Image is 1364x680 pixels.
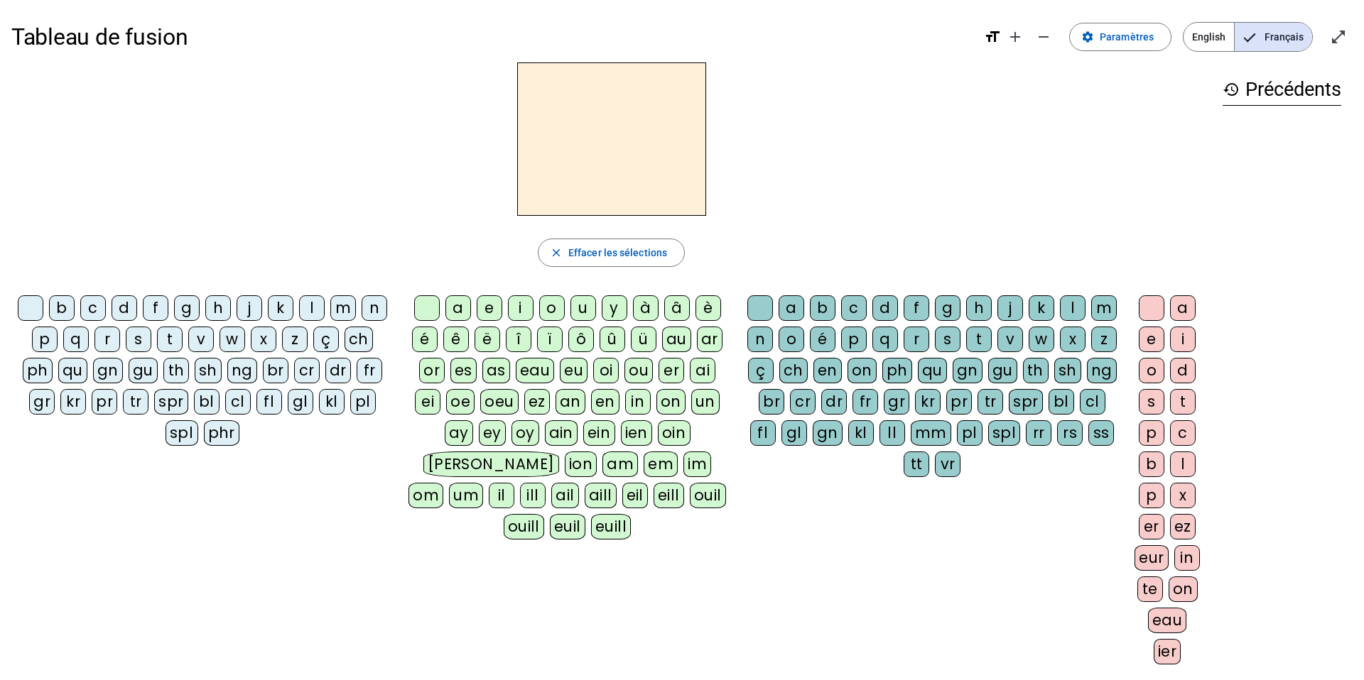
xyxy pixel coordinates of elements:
div: g [174,295,200,321]
div: fr [852,389,878,415]
div: è [695,295,721,321]
div: il [489,483,514,508]
div: vr [935,451,960,477]
div: fr [357,358,382,383]
div: en [813,358,842,383]
div: ein [583,420,615,446]
div: ai [690,358,715,383]
div: o [539,295,565,321]
div: cr [790,389,816,415]
div: c [80,295,106,321]
div: spr [1009,389,1043,415]
div: ü [631,327,656,352]
div: eau [516,358,555,383]
div: f [904,295,929,321]
div: kl [848,420,874,446]
div: euil [550,514,585,539]
div: b [1139,451,1164,477]
div: û [600,327,625,352]
div: oeu [480,389,519,415]
div: n [362,295,387,321]
div: oy [511,420,539,446]
div: â [664,295,690,321]
div: qu [918,358,947,383]
span: English [1184,23,1234,51]
div: y [602,295,627,321]
div: ouill [504,514,544,539]
div: or [419,358,445,383]
div: m [1091,295,1117,321]
div: t [157,327,183,352]
div: g [935,295,960,321]
div: on [1169,576,1198,602]
div: ch [345,327,373,352]
div: i [508,295,534,321]
div: spr [154,389,188,415]
div: tr [123,389,148,415]
div: au [662,327,691,352]
mat-icon: open_in_full [1330,28,1347,45]
div: sh [195,358,222,383]
div: t [966,327,992,352]
div: aill [585,483,617,508]
div: fl [256,389,282,415]
div: j [237,295,262,321]
div: bl [1049,389,1074,415]
div: kr [915,389,941,415]
div: bl [194,389,220,415]
div: k [268,295,293,321]
div: sh [1054,358,1081,383]
div: s [126,327,151,352]
div: es [450,358,477,383]
div: eau [1148,608,1187,633]
span: Effacer les sélections [568,244,667,261]
div: ng [1087,358,1117,383]
div: m [330,295,356,321]
div: gu [129,358,158,383]
div: ç [313,327,339,352]
div: l [1060,295,1086,321]
div: im [683,451,711,477]
div: gr [29,389,55,415]
div: ë [475,327,500,352]
div: ail [551,483,579,508]
div: ay [445,420,473,446]
div: l [299,295,325,321]
div: pl [350,389,376,415]
div: rs [1057,420,1083,446]
div: e [1139,327,1164,352]
div: gn [813,420,843,446]
div: d [1170,358,1196,383]
div: te [1137,576,1163,602]
div: é [810,327,835,352]
button: Entrer en plein écran [1324,23,1353,51]
div: on [656,389,686,415]
div: om [408,483,443,508]
div: ph [23,358,53,383]
div: th [163,358,189,383]
div: w [1029,327,1054,352]
div: er [659,358,684,383]
div: ez [524,389,550,415]
div: kr [60,389,86,415]
h1: Tableau de fusion [11,14,973,60]
div: ou [624,358,653,383]
div: dr [821,389,847,415]
div: gn [93,358,123,383]
div: p [1139,483,1164,508]
div: d [112,295,137,321]
h3: Précédents [1223,74,1341,106]
div: h [205,295,231,321]
div: v [188,327,214,352]
div: ier [1154,639,1181,664]
div: i [1170,327,1196,352]
div: o [779,327,804,352]
mat-icon: format_size [984,28,1001,45]
div: ion [565,451,597,477]
div: ï [537,327,563,352]
div: w [220,327,245,352]
div: ng [227,358,257,383]
div: î [506,327,531,352]
div: cr [294,358,320,383]
div: um [449,483,483,508]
